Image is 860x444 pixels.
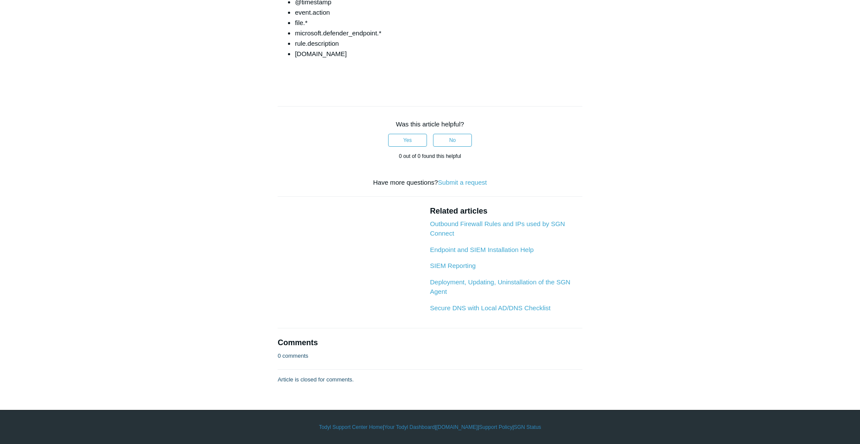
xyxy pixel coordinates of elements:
[430,205,582,217] h2: Related articles
[384,423,435,431] a: Your Todyl Dashboard
[180,423,680,431] div: | | | |
[295,18,582,28] li: file.*
[278,352,308,360] p: 0 comments
[295,7,582,18] li: event.action
[295,28,582,38] li: microsoft.defender_endpoint.*
[388,134,427,147] button: This article was helpful
[430,220,565,237] a: Outbound Firewall Rules and IPs used by SGN Connect
[436,423,477,431] a: [DOMAIN_NAME]
[399,153,461,159] span: 0 out of 0 found this helpful
[319,423,383,431] a: Todyl Support Center Home
[278,178,582,188] div: Have more questions?
[514,423,541,431] a: SGN Status
[430,278,570,296] a: Deployment, Updating, Uninstallation of the SGN Agent
[295,49,582,59] li: [DOMAIN_NAME]
[430,304,550,312] a: Secure DNS with Local AD/DNS Checklist
[479,423,512,431] a: Support Policy
[295,38,582,49] li: rule.description
[430,262,476,269] a: SIEM Reporting
[278,337,582,349] h2: Comments
[396,120,464,128] span: Was this article helpful?
[438,179,487,186] a: Submit a request
[430,246,534,253] a: Endpoint and SIEM Installation Help
[433,134,472,147] button: This article was not helpful
[278,375,354,384] p: Article is closed for comments.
